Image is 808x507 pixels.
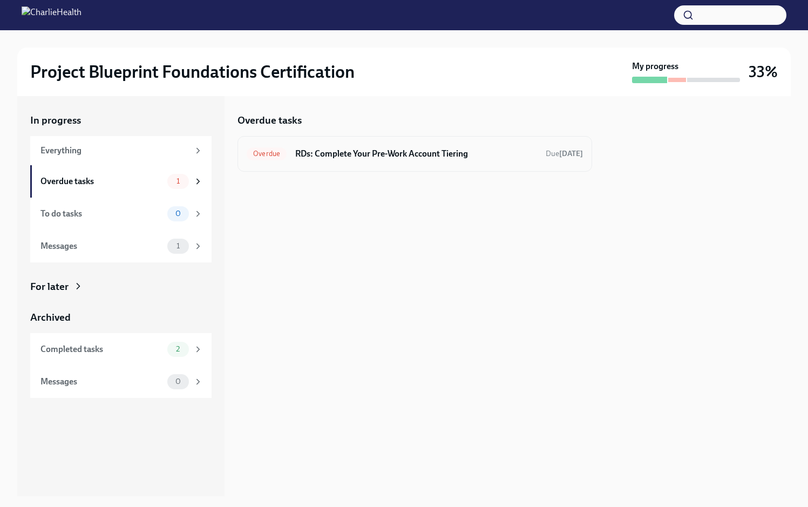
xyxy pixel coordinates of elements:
a: Everything [30,136,212,165]
a: For later [30,280,212,294]
h3: 33% [749,62,778,82]
span: 2 [169,345,186,353]
div: Overdue tasks [40,175,163,187]
span: 0 [169,209,187,218]
a: To do tasks0 [30,198,212,230]
span: 1 [170,242,186,250]
a: Archived [30,310,212,325]
div: To do tasks [40,208,163,220]
div: Everything [40,145,189,157]
strong: [DATE] [559,149,583,158]
a: Overdue tasks1 [30,165,212,198]
strong: My progress [632,60,678,72]
a: Messages1 [30,230,212,262]
span: 1 [170,177,186,185]
a: Messages0 [30,366,212,398]
span: 0 [169,377,187,386]
img: CharlieHealth [22,6,82,24]
div: Messages [40,376,163,388]
span: Overdue [247,150,287,158]
div: Messages [40,240,163,252]
a: In progress [30,113,212,127]
div: Completed tasks [40,343,163,355]
a: OverdueRDs: Complete Your Pre-Work Account TieringDue[DATE] [247,145,583,163]
span: Due [546,149,583,158]
span: August 24th, 2025 12:00 [546,148,583,159]
h6: RDs: Complete Your Pre-Work Account Tiering [295,148,537,160]
h2: Project Blueprint Foundations Certification [30,61,355,83]
h5: Overdue tasks [237,113,302,127]
a: Completed tasks2 [30,333,212,366]
div: For later [30,280,69,294]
